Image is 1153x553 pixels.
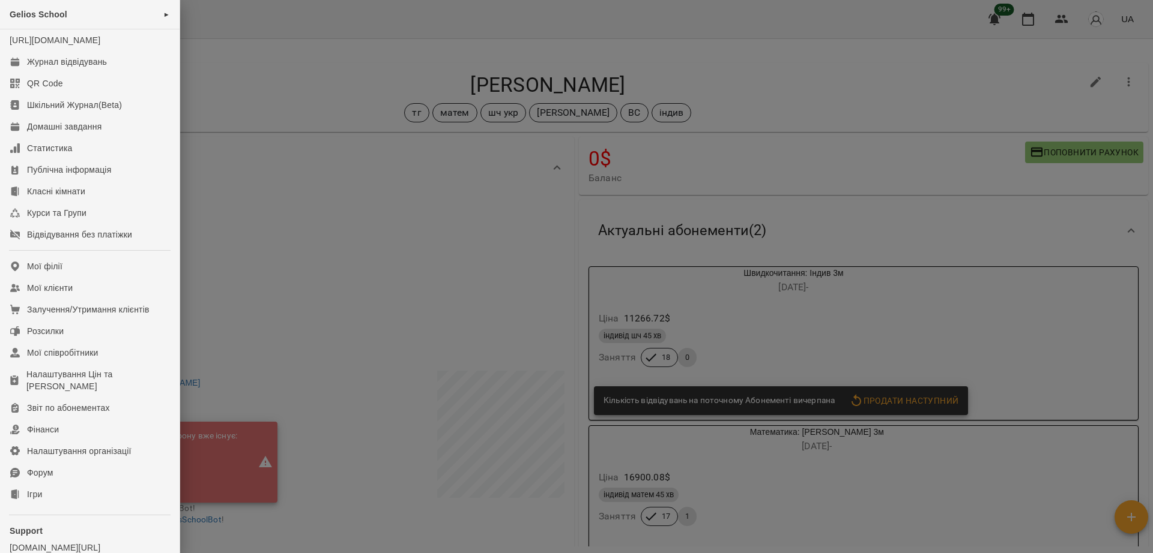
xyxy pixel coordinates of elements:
span: Gelios School [10,10,67,19]
div: Статистика [27,142,73,154]
div: Мої філії [27,260,62,272]
div: Мої клієнти [27,282,73,294]
div: Публічна інформація [27,164,111,176]
div: Форум [27,467,53,479]
p: Support [10,525,170,537]
div: Звіт по абонементах [27,402,110,414]
div: Налаштування Цін та [PERSON_NAME] [26,368,170,392]
div: Ігри [27,488,42,500]
div: Шкільний Журнал(Beta) [27,99,122,111]
div: Фінанси [27,423,59,435]
div: QR Code [27,77,63,89]
span: ► [163,10,170,19]
div: Розсилки [27,325,64,337]
a: [URL][DOMAIN_NAME] [10,35,100,45]
div: Налаштування організації [27,445,132,457]
div: Журнал відвідувань [27,56,107,68]
div: Мої співробітники [27,347,98,359]
div: Домашні завдання [27,121,101,133]
div: Залучення/Утримання клієнтів [27,303,150,315]
div: Відвідування без платіжки [27,229,132,241]
div: Класні кімнати [27,185,85,197]
div: Курси та Групи [27,207,86,219]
